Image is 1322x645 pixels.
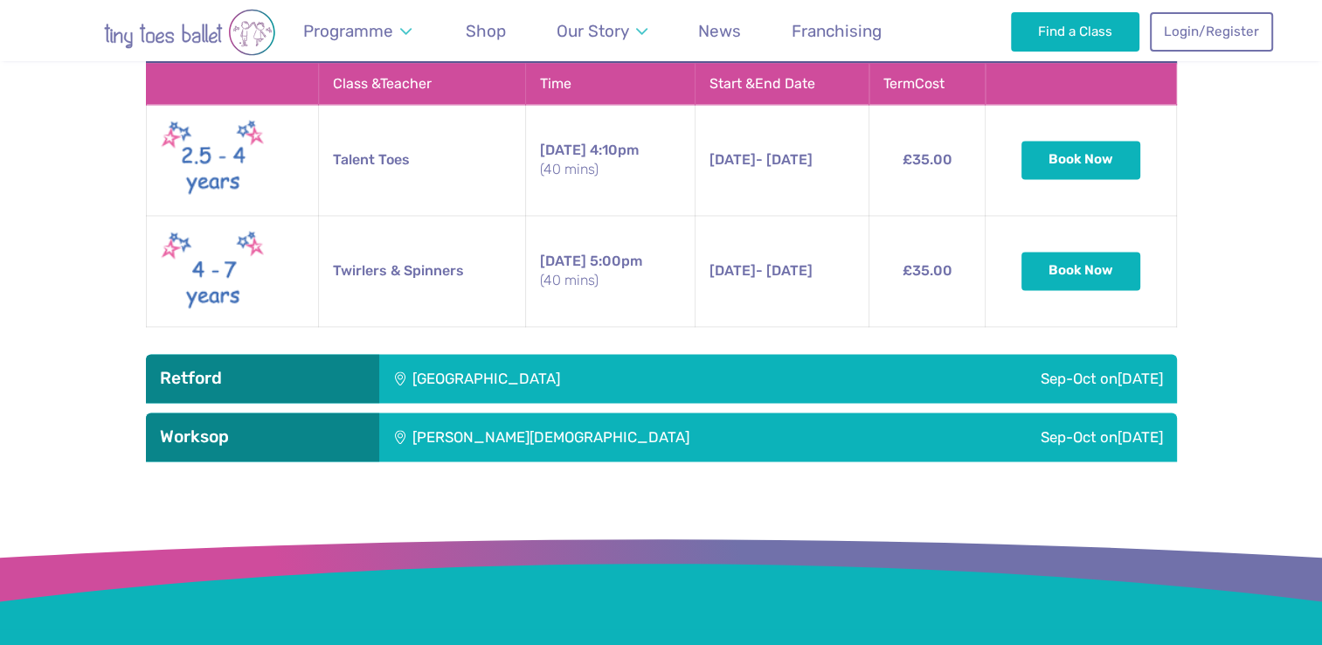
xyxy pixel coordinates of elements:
a: Programme [295,10,420,52]
span: [DATE] [540,142,586,158]
th: Class & Teacher [319,63,526,104]
div: [PERSON_NAME][DEMOGRAPHIC_DATA] [379,413,924,461]
a: Login/Register [1150,12,1272,51]
a: Shop [458,10,515,52]
div: Sep-Oct on [924,413,1177,461]
td: 4:10pm [525,104,695,215]
th: Time [525,63,695,104]
a: Franchising [784,10,890,52]
small: (40 mins) [540,271,681,290]
span: Our Story [557,21,629,41]
span: [DATE] [1118,428,1163,446]
img: tiny toes ballet [50,9,329,56]
button: Book Now [1021,141,1140,179]
span: Shop [466,21,506,41]
span: [DATE] [709,262,756,279]
td: Twirlers & Spinners [319,215,526,326]
span: - [DATE] [709,151,813,168]
span: Programme [303,21,393,41]
small: (40 mins) [540,160,681,179]
div: [GEOGRAPHIC_DATA] [379,354,830,403]
td: Talent Toes [319,104,526,215]
img: Talent toes New (May 2025) [161,115,266,205]
td: £35.00 [869,215,986,326]
th: Term Cost [869,63,986,104]
h3: Worksop [160,427,365,447]
button: Book Now [1021,252,1140,290]
td: 5:00pm [525,215,695,326]
span: [DATE] [540,253,586,269]
span: [DATE] [1118,370,1163,387]
a: News [690,10,750,52]
span: [DATE] [709,151,756,168]
td: £35.00 [869,104,986,215]
span: Franchising [792,21,882,41]
div: Sep-Oct on [830,354,1177,403]
th: Start & End Date [695,63,869,104]
span: News [698,21,741,41]
a: Find a Class [1011,12,1139,51]
a: Our Story [548,10,655,52]
span: - [DATE] [709,262,813,279]
h3: Retford [160,368,365,389]
img: Twirlers & Spinners New (May 2025) [161,226,266,316]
